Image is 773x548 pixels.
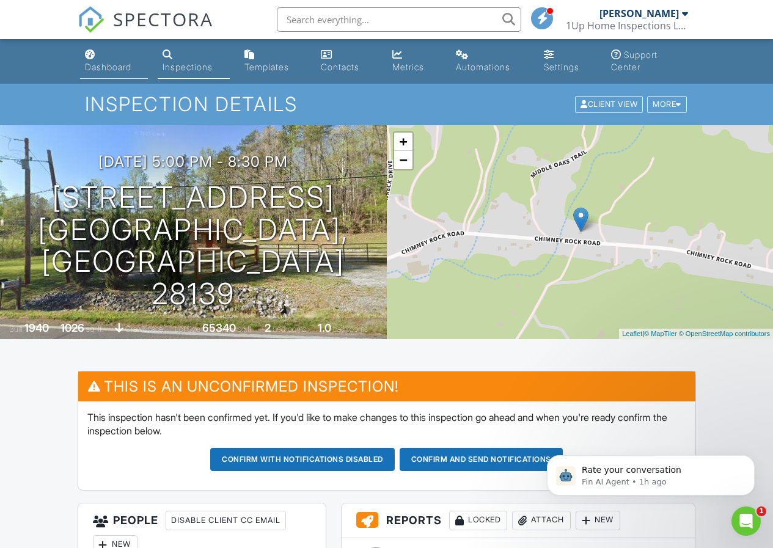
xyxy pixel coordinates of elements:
a: Templates [240,44,306,79]
div: 65340 [202,321,236,334]
div: Locked [449,511,507,530]
span: bedrooms [273,324,306,334]
a: Zoom out [394,151,412,169]
span: sq. ft. [86,324,103,334]
span: SPECTORA [113,6,213,32]
span: Lot Size [175,324,200,334]
h1: Inspection Details [85,93,687,115]
a: © OpenStreetMap contributors [679,330,770,337]
a: Zoom in [394,133,412,151]
a: Client View [574,99,646,108]
a: Automations (Basic) [451,44,530,79]
a: Dashboard [80,44,148,79]
a: Contacts [316,44,378,79]
span: bathrooms [333,324,368,334]
div: Attach [512,511,571,530]
iframe: Intercom notifications message [529,429,773,515]
span: Built [9,324,23,334]
div: More [647,97,687,113]
img: The Best Home Inspection Software - Spectora [78,6,104,33]
div: Inspections [163,62,213,72]
div: 1Up Home Inspections LLC. [566,20,688,32]
div: Support Center [611,49,658,72]
div: Dashboard [85,62,131,72]
div: Client View [575,97,643,113]
div: [PERSON_NAME] [599,7,679,20]
div: 1940 [24,321,49,334]
span: 1 [757,506,766,516]
a: Settings [539,44,596,79]
span: crawlspace [125,324,163,334]
button: Confirm and send notifications [400,448,563,471]
h3: This is an Unconfirmed Inspection! [78,371,695,401]
div: 1026 [60,321,84,334]
button: Confirm with notifications disabled [210,448,395,471]
div: | [619,329,773,339]
a: Inspections [158,44,230,79]
span: sq.ft. [238,324,253,334]
a: Support Center [606,44,693,79]
div: New [576,511,620,530]
div: Automations [456,62,510,72]
div: 2 [265,321,271,334]
div: Templates [244,62,289,72]
div: Settings [544,62,579,72]
p: This inspection hasn't been confirmed yet. If you'd like to make changes to this inspection go ah... [87,411,686,438]
input: Search everything... [277,7,521,32]
div: Disable Client CC Email [166,511,286,530]
div: Metrics [392,62,424,72]
a: © MapTiler [644,330,677,337]
a: SPECTORA [78,16,213,42]
div: 1.0 [318,321,331,334]
a: Leaflet [622,330,642,337]
a: Metrics [387,44,441,79]
h1: [STREET_ADDRESS] [GEOGRAPHIC_DATA], [GEOGRAPHIC_DATA] 28139 [20,181,367,310]
h3: [DATE] 5:00 pm - 8:30 pm [98,153,288,170]
h3: Reports [342,503,695,538]
div: Contacts [321,62,359,72]
iframe: Intercom live chat [731,506,761,536]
